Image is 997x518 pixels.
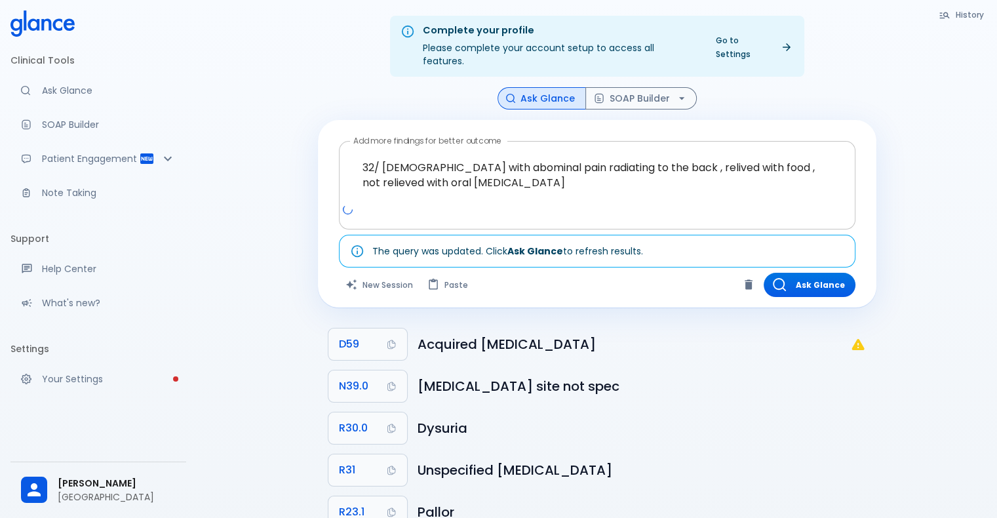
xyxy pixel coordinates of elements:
[339,335,359,353] span: D59
[418,376,866,397] h6: Urinary tract infection, site not specified
[418,334,850,355] h6: Acquired haemolytic anaemia
[423,20,697,73] div: Please complete your account setup to access all features.
[42,296,176,309] p: What's new?
[10,333,186,365] li: Settings
[348,147,846,203] textarea: 32/ [DEMOGRAPHIC_DATA] with abominal pain radiating to the back , relived with food , not relieve...
[328,370,407,402] button: Copy Code N39.0 to clipboard
[10,254,186,283] a: Get help from our support team
[328,412,407,444] button: Copy Code R30.0 to clipboard
[339,461,355,479] span: R31
[372,239,643,263] div: The query was updated. Click to refresh results.
[42,84,176,97] p: Ask Glance
[339,377,368,395] span: N39.0
[42,152,139,165] p: Patient Engagement
[764,273,855,297] button: Ask Glance
[10,110,186,139] a: Docugen: Compose a clinical documentation in seconds
[42,186,176,199] p: Note Taking
[58,490,176,504] p: [GEOGRAPHIC_DATA]
[498,87,586,110] button: Ask Glance
[10,178,186,207] a: Advanced note-taking
[585,87,697,110] button: SOAP Builder
[58,477,176,490] span: [PERSON_NAME]
[10,76,186,105] a: Moramiz: Find ICD10AM codes instantly
[10,365,186,393] a: Please complete account setup
[42,372,176,386] p: Your Settings
[42,262,176,275] p: Help Center
[339,419,368,437] span: R30.0
[423,24,697,38] div: Complete your profile
[10,468,186,513] div: [PERSON_NAME][GEOGRAPHIC_DATA]
[708,31,799,64] a: Go to Settings
[10,289,186,317] div: Recent updates and feature releases
[339,273,421,297] button: Clears all inputs and results.
[418,418,866,439] h6: Dysuria
[10,45,186,76] li: Clinical Tools
[421,273,476,297] button: Paste from clipboard
[10,144,186,173] div: Patient Reports & Referrals
[739,275,758,294] button: Clear
[418,460,866,481] h6: Unspecified haematuria
[328,329,407,360] button: Copy Code D59 to clipboard
[932,5,992,24] button: History
[507,245,563,258] strong: Ask Glance
[42,118,176,131] p: SOAP Builder
[850,336,866,352] svg: D59: Not a billable code
[353,135,501,146] label: Add more findings for better outcome
[328,454,407,486] button: Copy Code R31 to clipboard
[10,223,186,254] li: Support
